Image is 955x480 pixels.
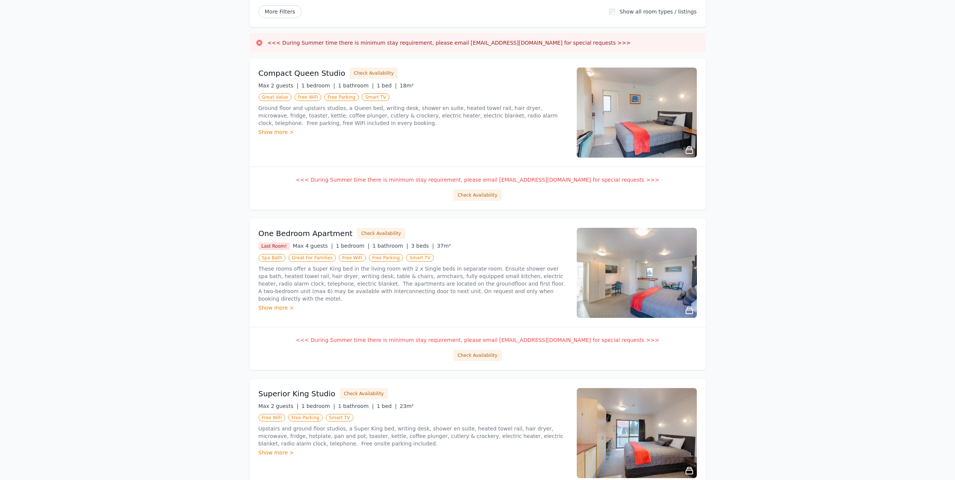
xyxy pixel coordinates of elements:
p: Upstairs and ground floor studios, a Super King bed, writing desk, shower en suite, heated towel ... [259,425,568,447]
span: Max 2 guests | [259,83,299,89]
p: <<< During Summer time there is minimum stay requirement, please email [EMAIL_ADDRESS][DOMAIN_NAM... [259,176,697,184]
span: Free Parking [324,93,359,101]
span: 1 bed | [377,83,397,89]
h3: Compact Queen Studio [259,68,346,78]
label: Show all room types / listings [620,9,696,15]
span: Smart TV [362,93,390,101]
span: 3 beds | [411,243,434,249]
span: Great For Families [289,254,336,262]
button: Check Availability [340,388,388,399]
span: 18m² [400,83,414,89]
span: Free Parking [288,414,323,421]
span: Great Value [259,93,292,101]
p: <<< During Summer time there is minimum stay requirement, please email [EMAIL_ADDRESS][DOMAIN_NAM... [259,336,697,344]
span: 1 bedroom | [301,83,335,89]
button: Check Availability [350,68,398,79]
button: Check Availability [453,190,501,201]
span: Max 4 guests | [293,243,333,249]
button: Check Availability [357,228,405,239]
span: Last Room! [259,242,290,250]
span: 1 bathroom | [373,243,408,249]
h3: One Bedroom Apartment [259,228,353,239]
button: Check Availability [453,350,501,361]
span: 1 bathroom | [338,403,374,409]
h3: <<< During Summer time there is minimum stay requirement, please email [EMAIL_ADDRESS][DOMAIN_NAM... [268,39,631,47]
span: Max 2 guests | [259,403,299,409]
div: Show more > [259,128,568,136]
div: Show more > [259,449,568,456]
span: 1 bedroom | [336,243,370,249]
span: Free WiFi [339,254,366,262]
p: Ground floor and upstairs studios, a Queen bed, writing desk, shower en suite, heated towel rail,... [259,104,568,127]
span: 23m² [400,403,414,409]
span: Spa Bath [259,254,286,262]
span: 1 bedroom | [301,403,335,409]
span: 1 bathroom | [338,83,374,89]
span: Free WiFi [259,414,286,421]
span: 37m² [437,243,451,249]
span: Smart TV [406,254,434,262]
span: 1 bed | [377,403,397,409]
span: Free WiFi [295,93,322,101]
div: Show more > [259,304,568,311]
span: Free Parking [369,254,403,262]
h3: Superior King Studio [259,388,335,399]
span: Smart TV [326,414,353,421]
span: More Filters [259,5,302,18]
p: These rooms offer a Super King bed in the living room with 2 x Single beds in separate room. Ensu... [259,265,568,302]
